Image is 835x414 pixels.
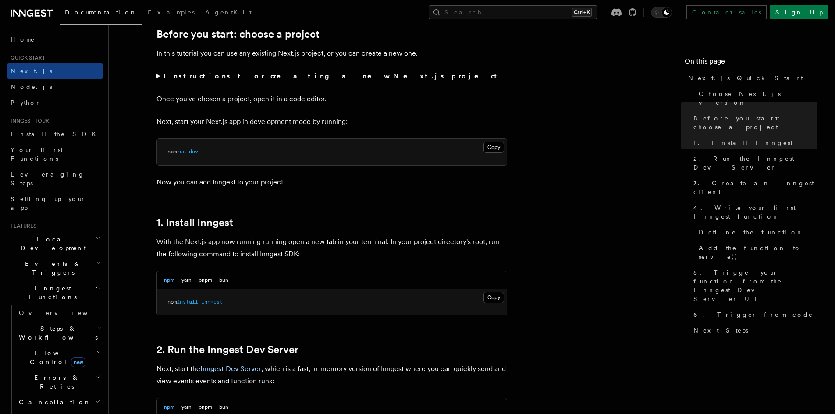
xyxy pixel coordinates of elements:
a: 4. Write your first Inngest function [690,200,817,224]
button: Copy [483,142,504,153]
span: Next.js Quick Start [688,74,803,82]
p: Now you can add Inngest to your project! [156,176,507,188]
a: 1. Install Inngest [156,216,233,229]
span: run [177,149,186,155]
p: Next, start the , which is a fast, in-memory version of Inngest where you can quickly send and vi... [156,363,507,387]
span: AgentKit [205,9,252,16]
span: Local Development [7,235,96,252]
a: Sign Up [770,5,828,19]
span: Flow Control [15,349,96,366]
span: Steps & Workflows [15,324,98,342]
span: Cancellation [15,398,91,407]
span: Define the function [699,228,803,237]
span: Errors & Retries [15,373,95,391]
a: Add the function to serve() [695,240,817,265]
span: Before you start: choose a project [693,114,817,131]
span: Features [7,223,36,230]
button: Errors & Retries [15,370,103,394]
p: With the Next.js app now running running open a new tab in your terminal. In your project directo... [156,236,507,260]
span: Inngest tour [7,117,49,124]
button: Copy [483,292,504,303]
p: Next, start your Next.js app in development mode by running: [156,116,507,128]
kbd: Ctrl+K [572,8,592,17]
span: Install the SDK [11,131,101,138]
a: Leveraging Steps [7,166,103,191]
a: Contact sales [686,5,767,19]
span: Inngest Functions [7,284,95,301]
a: Define the function [695,224,817,240]
p: Once you've chosen a project, open it in a code editor. [156,93,507,105]
button: Cancellation [15,394,103,410]
span: install [177,299,198,305]
span: Quick start [7,54,45,61]
span: dev [189,149,198,155]
h4: On this page [685,56,817,70]
a: 3. Create an Inngest client [690,175,817,200]
button: Inngest Functions [7,280,103,305]
a: 1. Install Inngest [690,135,817,151]
a: Next.js [7,63,103,79]
span: npm [167,149,177,155]
button: Toggle dark mode [651,7,672,18]
span: Python [11,99,43,106]
strong: Instructions for creating a new Next.js project [163,72,501,80]
a: Node.js [7,79,103,95]
span: 3. Create an Inngest client [693,179,817,196]
span: inngest [201,299,223,305]
span: Next Steps [693,326,748,335]
span: Next.js [11,67,52,74]
a: Choose Next.js version [695,86,817,110]
a: Python [7,95,103,110]
button: bun [219,271,228,289]
a: AgentKit [200,3,257,24]
button: Steps & Workflows [15,321,103,345]
span: Your first Functions [11,146,63,162]
span: Home [11,35,35,44]
span: Examples [148,9,195,16]
span: Setting up your app [11,195,86,211]
a: Examples [142,3,200,24]
span: Add the function to serve() [699,244,817,261]
a: Next.js Quick Start [685,70,817,86]
span: 5. Trigger your function from the Inngest Dev Server UI [693,268,817,303]
button: npm [164,271,174,289]
a: Install the SDK [7,126,103,142]
span: npm [167,299,177,305]
span: Documentation [65,9,137,16]
a: Before you start: choose a project [690,110,817,135]
a: 5. Trigger your function from the Inngest Dev Server UI [690,265,817,307]
a: Your first Functions [7,142,103,166]
a: Documentation [60,3,142,25]
span: Node.js [11,83,52,90]
a: 2. Run the Inngest Dev Server [156,343,298,356]
a: Overview [15,305,103,321]
span: new [71,357,85,367]
a: 2. Run the Inngest Dev Server [690,151,817,175]
button: Search...Ctrl+K [429,5,597,19]
summary: Instructions for creating a new Next.js project [156,70,507,82]
span: 2. Run the Inngest Dev Server [693,154,817,172]
button: Local Development [7,231,103,256]
span: Leveraging Steps [11,171,85,187]
a: 6. Trigger from code [690,307,817,322]
a: Setting up your app [7,191,103,216]
span: Choose Next.js version [699,89,817,107]
span: Overview [19,309,109,316]
a: Next Steps [690,322,817,338]
p: In this tutorial you can use any existing Next.js project, or you can create a new one. [156,47,507,60]
span: 1. Install Inngest [693,138,792,147]
a: Home [7,32,103,47]
button: yarn [181,271,192,289]
button: pnpm [199,271,212,289]
a: Inngest Dev Server [200,364,261,373]
span: Events & Triggers [7,259,96,277]
button: Flow Controlnew [15,345,103,370]
a: Before you start: choose a project [156,28,320,40]
span: 4. Write your first Inngest function [693,203,817,221]
span: 6. Trigger from code [693,310,813,319]
button: Events & Triggers [7,256,103,280]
